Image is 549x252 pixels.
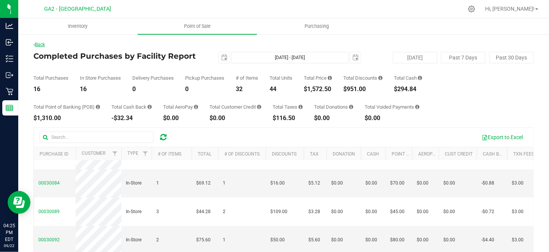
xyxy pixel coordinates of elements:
span: select [350,52,361,63]
a: Type [127,151,138,156]
div: Total Units [270,75,292,80]
div: 32 [236,86,258,92]
span: 2 [156,236,159,244]
span: $109.00 [270,208,287,215]
div: Manage settings [467,5,476,13]
span: $0.00 [365,236,377,244]
div: $0.00 [163,115,198,121]
inline-svg: Outbound [6,71,13,79]
a: Customer [82,151,105,156]
a: Cash [367,151,379,157]
i: Sum of the successful, non-voided payments using account credit for all purchases in the date range. [257,104,261,109]
span: GA2 - [GEOGRAPHIC_DATA] [44,6,111,12]
span: 00030084 [38,180,60,186]
button: Past 30 Days [489,52,534,63]
span: $0.00 [443,180,455,187]
button: [DATE] [393,52,437,63]
span: $0.00 [443,208,455,215]
a: Donation [333,151,355,157]
span: 1 [223,180,225,187]
div: $0.00 [365,115,419,121]
div: $1,572.50 [304,86,332,92]
span: $0.00 [417,236,428,244]
span: $75.60 [196,236,211,244]
div: 16 [80,86,121,92]
div: 0 [185,86,224,92]
div: -$32.34 [111,115,152,121]
span: $0.00 [331,180,343,187]
div: Delivery Purchases [132,75,174,80]
span: 1 [223,236,225,244]
span: -$0.88 [481,180,494,187]
span: $5.12 [308,180,320,187]
a: Total [198,151,211,157]
span: Purchasing [294,23,339,30]
i: Sum of the total prices of all purchases in the date range. [328,75,332,80]
div: Total Purchases [33,75,68,80]
h4: Completed Purchases by Facility Report [33,52,200,60]
i: Sum of all voided payment transaction amounts, excluding tips and transaction fees, for all purch... [415,104,419,109]
span: In-Store [126,208,141,215]
a: Point of Sale [138,18,257,34]
a: Purchase ID [40,151,68,157]
span: $0.00 [417,208,428,215]
div: 0 [132,86,174,92]
i: Sum of the successful, non-voided cash payment transactions for all purchases in the date range. ... [418,75,422,80]
div: $0.00 [314,115,353,121]
span: $0.00 [331,236,343,244]
span: Hi, [PERSON_NAME]! [485,6,535,12]
button: Export to Excel [477,131,528,144]
inline-svg: Inbound [6,39,13,46]
div: Total Price [304,75,332,80]
inline-svg: Reports [6,104,13,112]
div: Total Customer Credit [209,104,261,109]
a: Filter [139,147,152,160]
button: Past 7 Days [441,52,486,63]
a: Cust Credit [445,151,473,157]
a: Purchasing [257,18,376,34]
div: Total Cash [394,75,422,80]
input: Search... [40,132,154,143]
span: $80.00 [390,236,405,244]
div: Total AeroPay [163,104,198,109]
i: Sum of all round-up-to-next-dollar total price adjustments for all purchases in the date range. [349,104,353,109]
inline-svg: Retail [6,88,13,95]
i: Sum of the cash-back amounts from rounded-up electronic payments for all purchases in the date ra... [148,104,152,109]
span: $0.00 [443,236,455,244]
div: $0.00 [209,115,261,121]
div: Total Discounts [343,75,382,80]
i: Sum of the successful, non-voided point-of-banking payment transactions, both via payment termina... [96,104,100,109]
span: $50.00 [270,236,285,244]
span: -$4.40 [481,236,494,244]
div: $116.50 [273,115,303,121]
div: 16 [33,86,68,92]
span: Inventory [58,23,98,30]
a: Discounts [272,151,297,157]
span: In-Store [126,180,141,187]
div: $1,310.00 [33,115,100,121]
span: $44.28 [196,208,211,215]
span: select [219,52,230,63]
div: Total Taxes [273,104,303,109]
a: Cash Back [483,151,508,157]
span: $3.00 [512,208,524,215]
div: $951.00 [343,86,382,92]
div: # of Items [236,75,258,80]
span: $45.00 [390,208,405,215]
span: $69.12 [196,180,211,187]
span: 1 [156,180,159,187]
a: Point of Banking (POB) [392,151,446,157]
div: Pickup Purchases [185,75,224,80]
span: 2 [223,208,225,215]
span: 3 [156,208,159,215]
i: Sum of the successful, non-voided AeroPay payment transactions for all purchases in the date range. [194,104,198,109]
span: 00030092 [38,237,60,242]
a: Filter [109,147,121,160]
span: $3.28 [308,208,320,215]
div: In Store Purchases [80,75,121,80]
span: -$0.72 [481,208,494,215]
span: 00030089 [38,209,60,214]
inline-svg: Analytics [6,22,13,30]
inline-svg: Inventory [6,55,13,63]
a: Back [33,42,45,47]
